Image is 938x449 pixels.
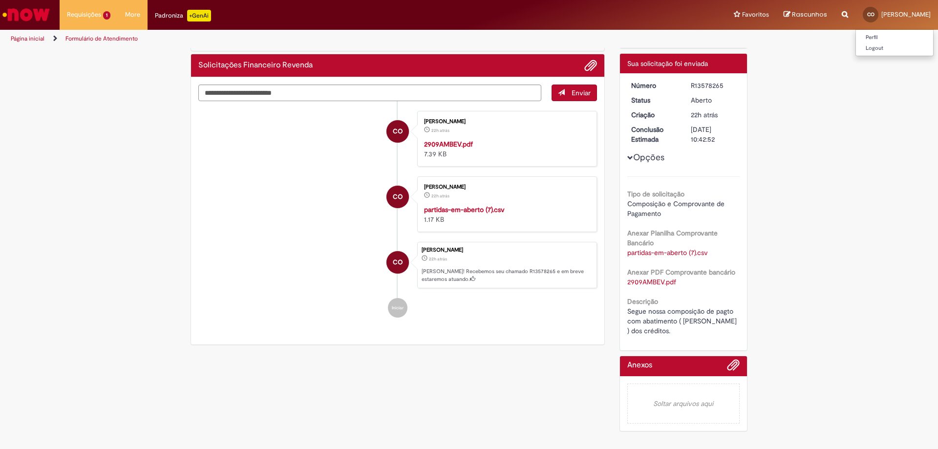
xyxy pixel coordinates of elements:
dt: Status [624,95,684,105]
div: 7.39 KB [424,139,587,159]
div: [PERSON_NAME] [424,184,587,190]
div: [PERSON_NAME] [424,119,587,125]
p: [PERSON_NAME]! Recebemos seu chamado R13578265 e em breve estaremos atuando. [422,268,592,283]
em: Soltar arquivos aqui [627,384,740,424]
b: Descrição [627,297,658,306]
button: Adicionar anexos [584,59,597,72]
a: Download de 2909AMBEV.pdf [627,278,676,286]
span: 22h atrás [431,193,449,199]
a: partidas-em-aberto (7).csv [424,205,505,214]
time: 29/09/2025 16:42:46 [691,110,718,119]
a: Formulário de Atendimento [65,35,138,43]
span: Enviar [572,88,591,97]
span: CO [393,185,403,209]
a: Download de partidas-em-aberto (7).csv [627,248,708,257]
span: [PERSON_NAME] [881,10,931,19]
b: Tipo de solicitação [627,190,684,198]
b: Anexar Planilha Comprovante Bancário [627,229,718,247]
div: R13578265 [691,81,736,90]
span: More [125,10,140,20]
span: CO [393,120,403,143]
button: Adicionar anexos [727,359,740,376]
div: [PERSON_NAME] [422,247,592,253]
div: Carlos Oliveira [386,251,409,274]
div: Padroniza [155,10,211,21]
a: Logout [856,43,933,54]
h2: Anexos [627,361,652,370]
span: Segue nossa composição de pagto com abatimento ( [PERSON_NAME] ) dos créditos. [627,307,739,335]
li: Carlos Oliveira [198,242,597,289]
span: CO [393,251,403,274]
textarea: Digite sua mensagem aqui... [198,85,541,101]
time: 29/09/2025 16:40:42 [431,193,449,199]
span: 22h atrás [429,256,447,262]
div: Aberto [691,95,736,105]
img: ServiceNow [1,5,51,24]
span: 22h atrás [691,110,718,119]
span: Rascunhos [792,10,827,19]
span: Requisições [67,10,101,20]
div: 29/09/2025 16:42:46 [691,110,736,120]
h2: Solicitações Financeiro Revenda Histórico de tíquete [198,61,313,70]
ul: Trilhas de página [7,30,618,48]
span: 1 [103,11,110,20]
dt: Conclusão Estimada [624,125,684,144]
p: +GenAi [187,10,211,21]
span: 22h atrás [431,128,449,133]
span: CO [867,11,874,18]
span: Sua solicitação foi enviada [627,59,708,68]
time: 29/09/2025 16:41:03 [431,128,449,133]
div: Carlos Oliveira [386,120,409,143]
div: Carlos Oliveira [386,186,409,208]
dt: Criação [624,110,684,120]
div: [DATE] 10:42:52 [691,125,736,144]
ul: Histórico de tíquete [198,101,597,328]
b: Anexar PDF Comprovante bancário [627,268,735,277]
a: Rascunhos [784,10,827,20]
a: Página inicial [11,35,44,43]
a: 2909AMBEV.pdf [424,140,473,149]
span: Favoritos [742,10,769,20]
span: Composição e Comprovante de Pagamento [627,199,726,218]
dt: Número [624,81,684,90]
time: 29/09/2025 16:42:46 [429,256,447,262]
a: Perfil [856,32,933,43]
button: Enviar [552,85,597,101]
div: 1.17 KB [424,205,587,224]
